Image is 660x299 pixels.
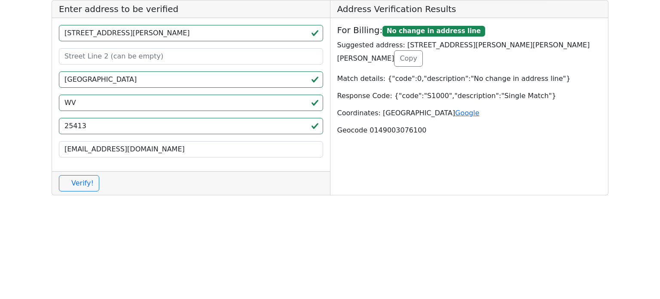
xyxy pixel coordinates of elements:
input: Street Line 1 [59,25,323,41]
button: Verify! [59,175,99,191]
h5: Address Verification Results [330,0,608,18]
p: Match details: {"code":0,"description":"No change in address line"} [337,74,602,84]
button: Copy [394,50,423,67]
p: Coordinates: [GEOGRAPHIC_DATA] [337,108,602,118]
a: Google [455,109,479,117]
input: Street Line 2 (can be empty) [59,48,323,65]
span: No change in address line [382,26,485,37]
input: ZIP code 5 or 5+4 [59,118,323,134]
input: 2-Letter State [59,95,323,111]
p: Geocode 0149003076100 [337,125,602,136]
p: Response Code: {"code":"S1000","description":"Single Match"} [337,91,602,101]
input: Your Email [59,141,323,157]
p: Suggested address: [STREET_ADDRESS][PERSON_NAME][PERSON_NAME][PERSON_NAME] [337,40,602,67]
h5: For Billing: [337,25,602,37]
input: City [59,71,323,88]
h5: Enter address to be verified [52,0,330,18]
